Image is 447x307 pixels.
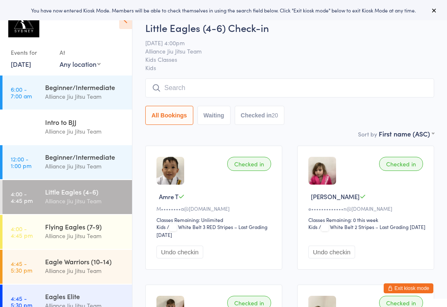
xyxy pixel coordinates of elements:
[2,215,132,249] a: 4:00 -4:45 pmFlying Eagles (7-9)Alliance Jiu Jitsu Team
[311,192,360,201] span: [PERSON_NAME]
[145,78,434,97] input: Search
[379,157,423,171] div: Checked in
[11,86,32,99] time: 6:00 - 7:00 am
[60,59,101,68] div: Any location
[156,223,166,230] div: Kids
[11,225,33,239] time: 4:00 - 4:45 pm
[308,157,336,185] img: image1751437528.png
[145,47,421,55] span: Alliance Jiu Jitsu Team
[11,190,33,204] time: 4:00 - 4:45 pm
[11,59,31,68] a: [DATE]
[156,223,267,238] span: / White Belt 3 RED Stripes – Last Grading [DATE]
[2,145,132,179] a: 12:00 -1:00 pmBeginner/IntermediateAlliance Jiu Jitsu Team
[384,283,433,293] button: Exit kiosk mode
[145,63,434,72] span: Kids
[145,106,193,125] button: All Bookings
[45,196,125,206] div: Alliance Jiu Jitsu Team
[2,76,132,110] a: 6:00 -7:00 amBeginner/IntermediateAlliance Jiu Jitsu Team
[11,156,31,169] time: 12:00 - 1:00 pm
[379,129,434,138] div: First name (ASC)
[11,121,34,134] time: 12:00 - 12:45 pm
[45,266,125,275] div: Alliance Jiu Jitsu Team
[45,117,125,127] div: Intro to BJJ
[272,112,278,119] div: 20
[45,222,125,231] div: Flying Eagles (7-9)
[45,127,125,136] div: Alliance Jiu Jitsu Team
[156,216,274,223] div: Classes Remaining: Unlimited
[11,46,51,59] div: Events for
[8,6,39,37] img: Alliance Sydney
[45,83,125,92] div: Beginner/Intermediate
[45,161,125,171] div: Alliance Jiu Jitsu Team
[45,292,125,301] div: Eagles Elite
[308,246,355,258] button: Undo checkin
[145,39,421,47] span: [DATE] 4:00pm
[145,55,421,63] span: Kids Classes
[45,92,125,101] div: Alliance Jiu Jitsu Team
[11,260,32,273] time: 4:45 - 5:30 pm
[45,257,125,266] div: Eagle Warriors (10-14)
[227,157,271,171] div: Checked in
[308,216,425,223] div: Classes Remaining: 0 this week
[156,157,184,185] img: image1730263922.png
[2,110,132,144] a: 12:00 -12:45 pmIntro to BJJAlliance Jiu Jitsu Team
[197,106,231,125] button: Waiting
[2,180,132,214] a: 4:00 -4:45 pmLittle Eagles (4-6)Alliance Jiu Jitsu Team
[308,223,317,230] div: Kids
[319,223,425,230] span: / White Belt 2 Stripes – Last Grading [DATE]
[13,7,434,14] div: You have now entered Kiosk Mode. Members will be able to check themselves in using the search fie...
[308,205,425,212] div: e•••••••••••••n@[DOMAIN_NAME]
[45,152,125,161] div: Beginner/Intermediate
[2,250,132,284] a: 4:45 -5:30 pmEagle Warriors (10-14)Alliance Jiu Jitsu Team
[156,246,203,258] button: Undo checkin
[60,46,101,59] div: At
[235,106,284,125] button: Checked in20
[145,21,434,34] h2: Little Eagles (4-6) Check-in
[45,231,125,241] div: Alliance Jiu Jitsu Team
[156,205,274,212] div: M••••••••a@[DOMAIN_NAME]
[45,187,125,196] div: Little Eagles (4-6)
[358,130,377,138] label: Sort by
[159,192,178,201] span: Amre T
